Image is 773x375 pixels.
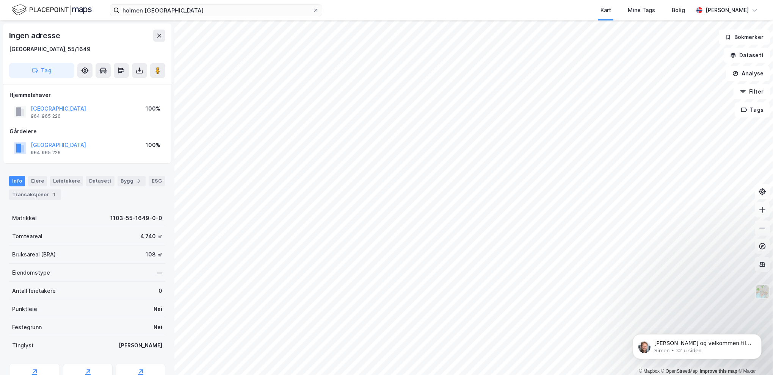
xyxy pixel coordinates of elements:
div: Info [9,176,25,186]
div: 100% [146,104,160,113]
div: Gårdeiere [9,127,165,136]
button: Datasett [724,48,770,63]
img: logo.f888ab2527a4732fd821a326f86c7f29.svg [12,3,92,17]
div: Festegrunn [12,323,42,332]
div: 964 965 226 [31,113,61,119]
button: Analyse [726,66,770,81]
div: 3 [135,177,143,185]
div: [GEOGRAPHIC_DATA], 55/1649 [9,45,91,54]
div: Leietakere [50,176,83,186]
div: Nei [154,305,162,314]
input: Søk på adresse, matrikkel, gårdeiere, leietakere eller personer [119,5,313,16]
div: [PERSON_NAME] [706,6,749,15]
a: Mapbox [639,369,660,374]
a: OpenStreetMap [661,369,698,374]
button: Tag [9,63,74,78]
div: Transaksjoner [9,189,61,200]
div: Punktleie [12,305,37,314]
button: Tags [735,102,770,117]
div: Matrikkel [12,214,37,223]
div: Hjemmelshaver [9,91,165,100]
div: Bolig [672,6,685,15]
p: Message from Simen, sent 32 u siden [33,29,131,36]
div: 100% [146,141,160,150]
div: 1 [50,191,58,198]
button: Filter [734,84,770,99]
div: Kart [601,6,611,15]
div: Tinglyst [12,341,34,350]
div: Mine Tags [628,6,655,15]
div: 4 740 ㎡ [140,232,162,241]
div: Eiere [28,176,47,186]
button: Bokmerker [719,30,770,45]
div: Eiendomstype [12,268,50,277]
div: [PERSON_NAME] [119,341,162,350]
span: [PERSON_NAME] og velkommen til Newsec Maps, [PERSON_NAME] det er du lurer på så er det bare å ta ... [33,22,130,58]
img: Z [755,284,770,299]
a: Improve this map [700,369,737,374]
div: 964 965 226 [31,150,61,156]
div: — [157,268,162,277]
div: Nei [154,323,162,332]
div: ESG [149,176,165,186]
div: 108 ㎡ [146,250,162,259]
div: Bygg [118,176,146,186]
div: Tomteareal [12,232,42,241]
div: Bruksareal (BRA) [12,250,56,259]
div: 1103-55-1649-0-0 [110,214,162,223]
div: Datasett [86,176,114,186]
div: Ingen adresse [9,30,61,42]
iframe: Intercom notifications melding [621,318,773,371]
div: 0 [158,286,162,295]
div: Antall leietakere [12,286,56,295]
